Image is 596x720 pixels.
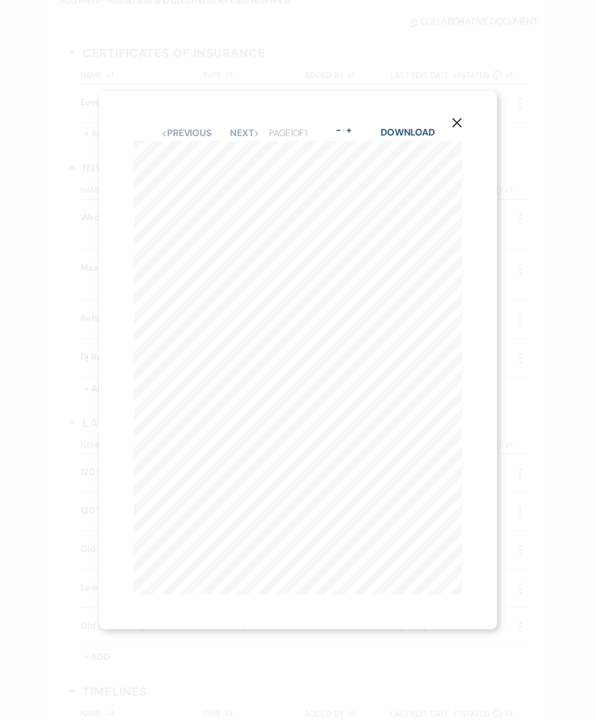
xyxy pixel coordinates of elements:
button: Previous [161,129,212,138]
button: Next [230,129,260,138]
a: Download [381,126,435,138]
p: Page 1 of 1 [269,126,307,141]
button: + [345,126,354,135]
button: - [334,126,343,135]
